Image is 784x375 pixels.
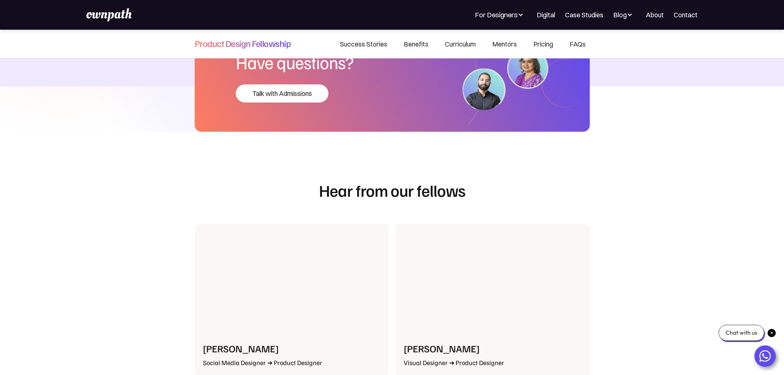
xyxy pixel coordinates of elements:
[236,84,328,102] a: Talk with Admissions
[565,10,603,20] a: Case Studies
[203,357,381,368] div: Social Media Designer ➜ Product Designer
[195,30,291,56] a: Product Design Fellowship
[404,342,582,355] h3: [PERSON_NAME]
[195,37,291,49] h4: Product Design Fellowship
[395,30,437,58] a: Benefits
[475,10,518,20] div: For Designers
[195,181,590,199] h1: Hear from our fellows
[719,325,764,341] div: Chat with us
[484,30,525,58] a: Mentors
[674,10,698,20] a: Contact
[203,342,381,355] h3: [PERSON_NAME]
[404,357,582,368] div: Visual Designer ➜ Product Designer
[646,10,664,20] a: About
[475,10,527,20] div: For Designers
[613,10,627,20] div: Blog
[332,30,395,58] a: Success Stories
[561,30,590,58] a: FAQs
[525,30,561,58] a: Pricing
[236,53,359,72] h1: Have questions?
[613,10,636,20] div: Blog
[437,30,484,58] a: Curriculum
[537,10,555,20] a: Digital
